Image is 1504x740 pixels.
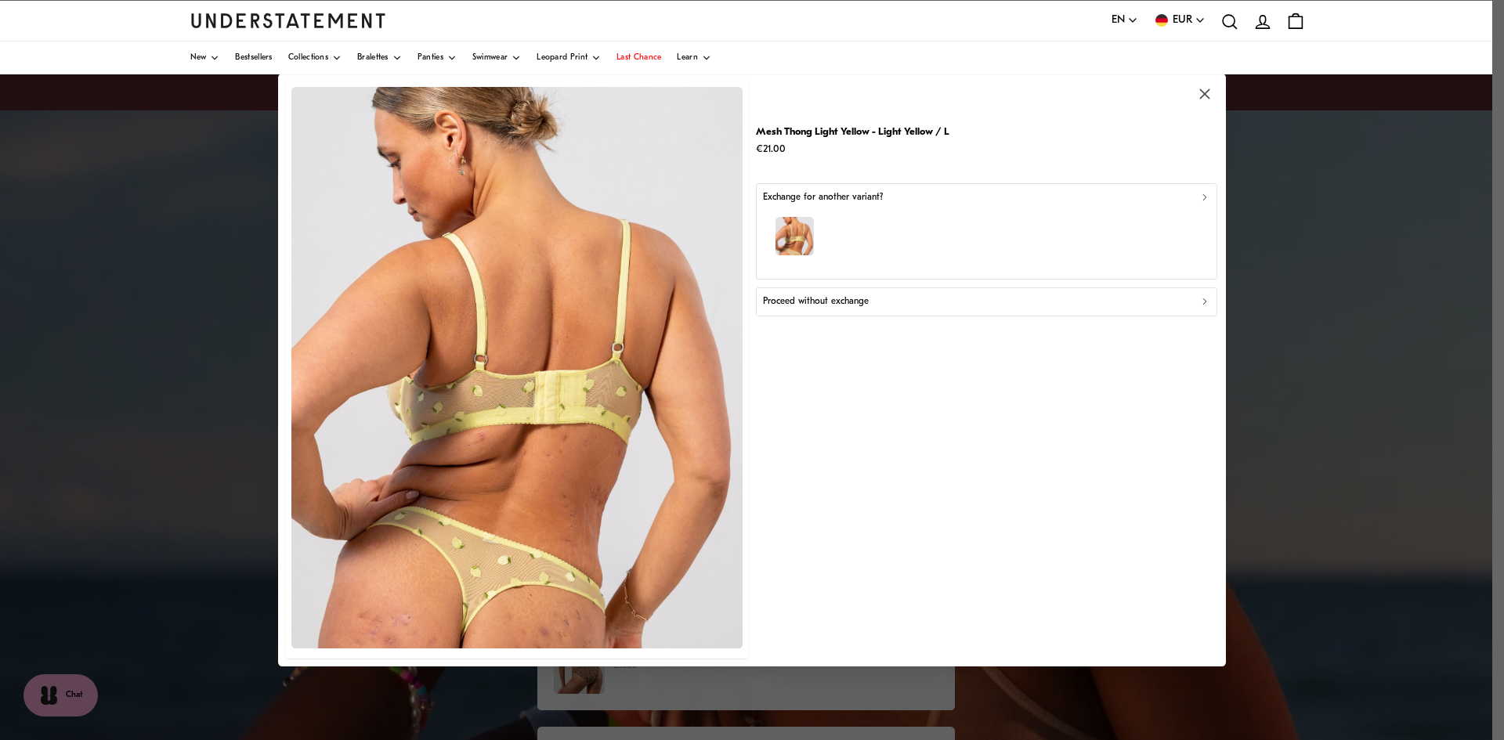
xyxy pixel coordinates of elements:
[763,294,869,309] p: Proceed without exchange
[235,54,272,62] span: Bestsellers
[291,87,743,648] img: LEME-STR-004-1.jpg
[190,54,207,62] span: New
[677,54,698,62] span: Learn
[616,54,661,62] span: Last Chance
[472,42,521,74] a: Swimwear
[357,42,402,74] a: Bralettes
[1112,12,1138,29] button: EN
[616,42,661,74] a: Last Chance
[756,124,949,140] p: Mesh Thong Light Yellow - Light Yellow / L
[756,141,949,157] p: €21.00
[472,54,508,62] span: Swimwear
[288,42,342,74] a: Collections
[1173,12,1192,29] span: EUR
[235,42,272,74] a: Bestsellers
[756,183,1217,280] button: Exchange for another variant?model-name=Rosalie|model-size=L
[537,54,587,62] span: Leopard Print
[190,13,386,27] a: Understatement Homepage
[677,42,711,74] a: Learn
[1154,12,1206,29] button: EUR
[288,54,328,62] span: Collections
[756,287,1217,316] button: Proceed without exchange
[190,42,220,74] a: New
[418,54,443,62] span: Panties
[357,54,389,62] span: Bralettes
[418,42,457,74] a: Panties
[763,190,883,204] p: Exchange for another variant?
[1112,12,1125,29] span: EN
[775,217,814,255] img: model-name=Rosalie|model-size=L
[537,42,601,74] a: Leopard Print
